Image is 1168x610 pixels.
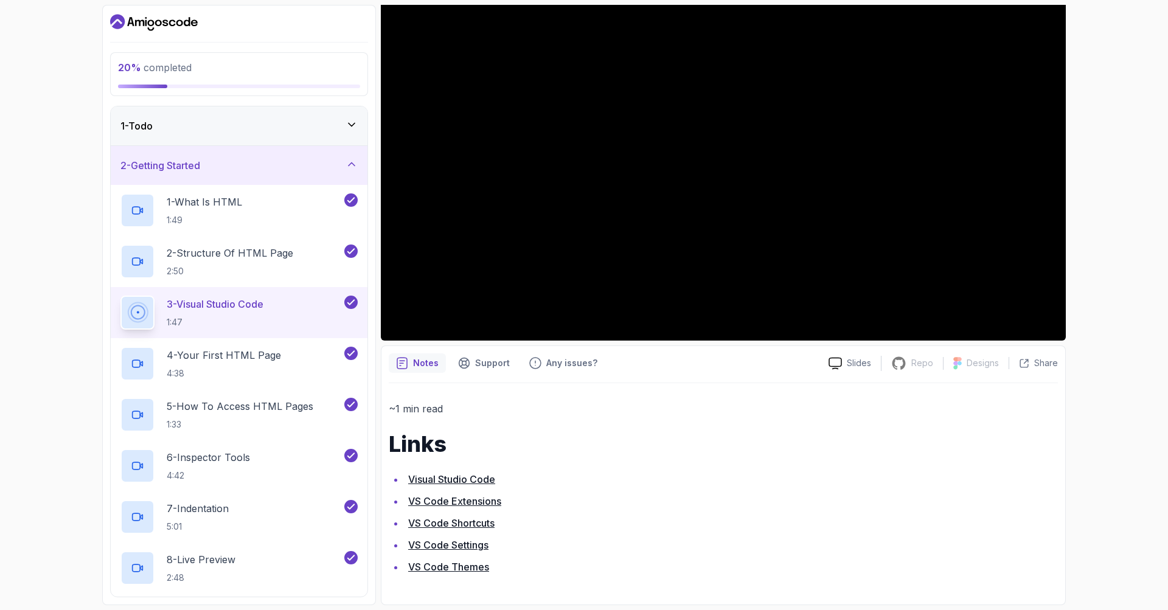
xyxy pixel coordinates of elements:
p: Repo [911,357,933,369]
a: VS Code Shortcuts [408,517,495,529]
button: 8-Live Preview2:48 [120,551,358,585]
p: 2:48 [167,572,235,584]
span: completed [118,61,192,74]
button: 1-Todo [111,106,367,145]
p: 1:49 [167,214,242,226]
p: Share [1034,357,1058,369]
p: 2:50 [167,265,293,277]
p: ~1 min read [389,400,1058,417]
h1: Links [389,432,1058,456]
p: Slides [847,357,871,369]
button: 3-Visual Studio Code1:47 [120,296,358,330]
button: 2-Getting Started [111,146,367,185]
a: Visual Studio Code [408,473,495,485]
p: 6 - Inspector Tools [167,450,250,465]
p: 1:33 [167,418,313,431]
p: 2 - Structure Of HTML Page [167,246,293,260]
a: Dashboard [110,13,198,32]
a: Slides [819,357,881,370]
p: Designs [967,357,999,369]
button: 6-Inspector Tools4:42 [120,449,358,483]
button: 1-What Is HTML1:49 [120,193,358,227]
p: 4:38 [167,367,281,380]
p: 8 - Live Preview [167,552,235,567]
button: 7-Indentation5:01 [120,500,358,534]
button: Share [1009,357,1058,369]
h3: 1 - Todo [120,119,153,133]
p: 1:47 [167,316,263,328]
h3: 2 - Getting Started [120,158,200,173]
p: 5 - How To Access HTML Pages [167,399,313,414]
button: 4-Your First HTML Page4:38 [120,347,358,381]
p: 3 - Visual Studio Code [167,297,263,311]
button: 5-How To Access HTML Pages1:33 [120,398,358,432]
a: VS Code Settings [408,539,488,551]
span: 20 % [118,61,141,74]
p: 5:01 [167,521,229,533]
p: 1 - What Is HTML [167,195,242,209]
button: 2-Structure Of HTML Page2:50 [120,244,358,279]
p: 4:42 [167,470,250,482]
p: 7 - Indentation [167,501,229,516]
a: VS Code Extensions [408,495,501,507]
p: 4 - Your First HTML Page [167,348,281,362]
a: VS Code Themes [408,561,489,573]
